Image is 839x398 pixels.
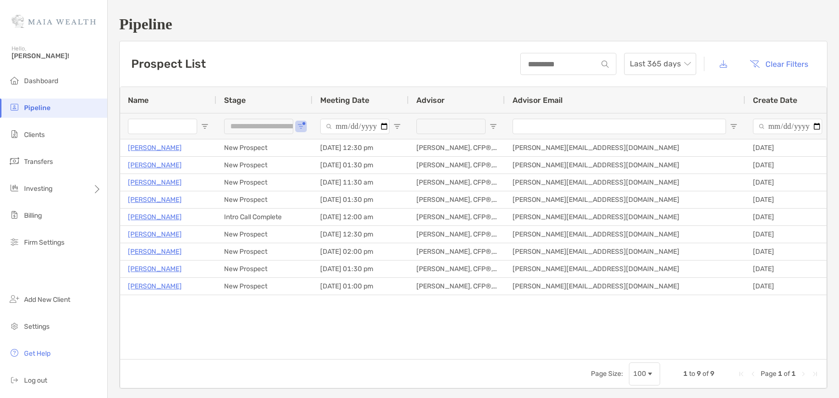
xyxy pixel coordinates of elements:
[505,226,745,243] div: [PERSON_NAME][EMAIL_ADDRESS][DOMAIN_NAME]
[128,119,197,134] input: Name Filter Input
[505,261,745,277] div: [PERSON_NAME][EMAIL_ADDRESS][DOMAIN_NAME]
[505,209,745,225] div: [PERSON_NAME][EMAIL_ADDRESS][DOMAIN_NAME]
[24,77,58,85] span: Dashboard
[24,158,53,166] span: Transfers
[738,370,745,378] div: First Page
[742,53,815,75] button: Clear Filters
[489,123,497,130] button: Open Filter Menu
[393,123,401,130] button: Open Filter Menu
[313,174,409,191] div: [DATE] 11:30 am
[753,119,822,134] input: Create Date Filter Input
[9,209,20,221] img: billing icon
[216,261,313,277] div: New Prospect
[224,96,246,105] span: Stage
[689,370,695,378] span: to
[24,131,45,139] span: Clients
[749,370,757,378] div: Previous Page
[24,238,64,247] span: Firm Settings
[216,157,313,174] div: New Prospect
[702,370,709,378] span: of
[313,191,409,208] div: [DATE] 01:30 pm
[409,157,505,174] div: [PERSON_NAME], CFP®, CDFA®
[313,261,409,277] div: [DATE] 01:30 pm
[24,376,47,385] span: Log out
[9,155,20,167] img: transfers icon
[313,139,409,156] div: [DATE] 12:30 pm
[409,139,505,156] div: [PERSON_NAME], CFP®, CDFA®
[416,96,445,105] span: Advisor
[128,246,182,258] a: [PERSON_NAME]
[201,123,209,130] button: Open Filter Menu
[131,57,206,71] h3: Prospect List
[313,157,409,174] div: [DATE] 01:30 pm
[320,119,389,134] input: Meeting Date Filter Input
[753,96,797,105] span: Create Date
[313,226,409,243] div: [DATE] 12:30 pm
[800,370,807,378] div: Next Page
[128,96,149,105] span: Name
[630,53,690,75] span: Last 365 days
[409,278,505,295] div: [PERSON_NAME], CFP®, CDFA®
[409,226,505,243] div: [PERSON_NAME], CFP®, CDFA®
[826,123,834,130] button: Open Filter Menu
[216,139,313,156] div: New Prospect
[128,263,182,275] a: [PERSON_NAME]
[505,278,745,295] div: [PERSON_NAME][EMAIL_ADDRESS][DOMAIN_NAME]
[216,243,313,260] div: New Prospect
[505,157,745,174] div: [PERSON_NAME][EMAIL_ADDRESS][DOMAIN_NAME]
[761,370,776,378] span: Page
[216,191,313,208] div: New Prospect
[513,96,563,105] span: Advisor Email
[513,119,726,134] input: Advisor Email Filter Input
[811,370,819,378] div: Last Page
[505,191,745,208] div: [PERSON_NAME][EMAIL_ADDRESS][DOMAIN_NAME]
[778,370,782,378] span: 1
[128,228,182,240] a: [PERSON_NAME]
[9,374,20,386] img: logout icon
[633,370,646,378] div: 100
[629,362,660,386] div: Page Size
[24,211,42,220] span: Billing
[710,370,714,378] span: 9
[409,261,505,277] div: [PERSON_NAME], CFP®, CDFA®
[505,174,745,191] div: [PERSON_NAME][EMAIL_ADDRESS][DOMAIN_NAME]
[9,293,20,305] img: add_new_client icon
[24,349,50,358] span: Get Help
[591,370,623,378] div: Page Size:
[297,123,305,130] button: Open Filter Menu
[24,323,50,331] span: Settings
[216,226,313,243] div: New Prospect
[791,370,796,378] span: 1
[128,159,182,171] a: [PERSON_NAME]
[128,194,182,206] a: [PERSON_NAME]
[216,278,313,295] div: New Prospect
[601,61,609,68] img: input icon
[9,236,20,248] img: firm-settings icon
[119,15,827,33] h1: Pipeline
[409,209,505,225] div: [PERSON_NAME], CFP®, CDFA®
[409,243,505,260] div: [PERSON_NAME], CFP®, CDFA®
[128,142,182,154] a: [PERSON_NAME]
[128,280,182,292] a: [PERSON_NAME]
[9,128,20,140] img: clients icon
[128,176,182,188] a: [PERSON_NAME]
[9,347,20,359] img: get-help icon
[216,174,313,191] div: New Prospect
[320,96,369,105] span: Meeting Date
[313,278,409,295] div: [DATE] 01:00 pm
[24,296,70,304] span: Add New Client
[409,191,505,208] div: [PERSON_NAME], CFP®, CDFA®
[313,243,409,260] div: [DATE] 02:00 pm
[24,104,50,112] span: Pipeline
[12,52,101,60] span: [PERSON_NAME]!
[128,211,182,223] p: [PERSON_NAME]
[313,209,409,225] div: [DATE] 12:00 am
[683,370,688,378] span: 1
